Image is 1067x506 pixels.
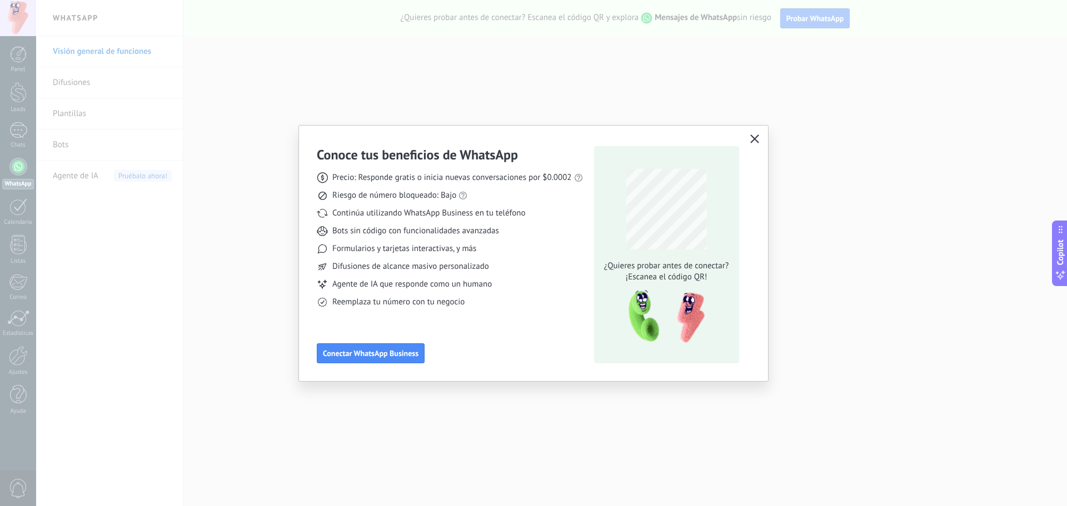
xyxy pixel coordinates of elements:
[619,287,707,347] img: qr-pic-1x.png
[601,260,732,272] span: ¿Quieres probar antes de conectar?
[332,297,465,308] span: Reemplaza tu número con tu negocio
[332,226,499,237] span: Bots sin código con funcionalidades avanzadas
[317,146,518,163] h3: Conoce tus beneficios de WhatsApp
[332,243,476,254] span: Formularios y tarjetas interactivas, y más
[317,343,425,363] button: Conectar WhatsApp Business
[332,261,489,272] span: Difusiones de alcance masivo personalizado
[323,349,418,357] span: Conectar WhatsApp Business
[332,190,456,201] span: Riesgo de número bloqueado: Bajo
[332,172,572,183] span: Precio: Responde gratis o inicia nuevas conversaciones por $0.0002
[601,272,732,283] span: ¡Escanea el código QR!
[332,208,525,219] span: Continúa utilizando WhatsApp Business en tu teléfono
[1055,239,1066,265] span: Copilot
[332,279,492,290] span: Agente de IA que responde como un humano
